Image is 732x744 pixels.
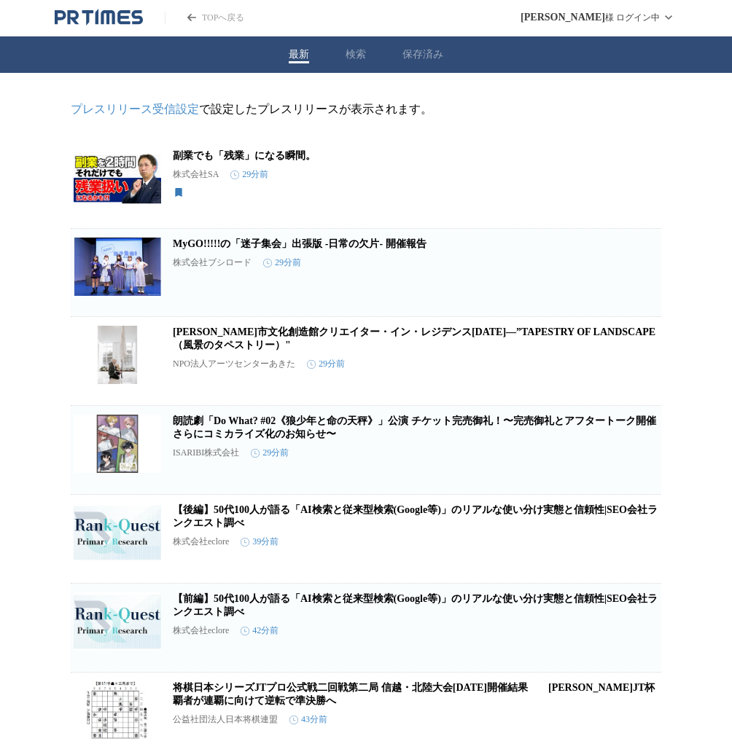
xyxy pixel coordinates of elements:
p: ISARIBI株式会社 [173,447,239,459]
img: MyGO!!!!!の「迷子集会」出張版 -日常の欠片- 開催報告 [74,238,161,296]
img: 副業でも「残業」になる瞬間。 [74,149,161,208]
time: 29分前 [307,358,345,370]
p: 株式会社eclore [173,536,229,548]
img: 朗読劇「Do What? #02《狼少年と命の天秤》」公演 チケット完売御礼！〜完売御礼とアフタートーク開催さらにコミカライズ化のお知らせ〜 [74,415,161,473]
p: 公益社団法人日本将棋連盟 [173,713,278,726]
time: 43分前 [289,713,327,726]
a: PR TIMESのトップページはこちら [55,9,143,26]
a: 副業でも「残業」になる瞬間。 [173,150,316,161]
button: 保存済み [402,48,443,61]
a: 朗読劇「Do What? #02《狼少年と命の天秤》」公演 チケット完売御礼！〜完売御礼とアフタートーク開催さらにコミカライズ化のお知らせ〜 [173,415,656,439]
time: 29分前 [251,447,289,459]
span: [PERSON_NAME] [521,12,605,23]
time: 29分前 [263,257,301,269]
p: 株式会社ブシロード [173,257,252,269]
a: プレスリリース受信設定 [71,103,199,115]
p: NPO法人アーツセンターあきた [173,358,295,370]
button: 最新 [289,48,309,61]
img: 秋田市文化創造館クリエイター・イン・レジデンス2025―”TAPESTRY OF LANDSCAPE（風景のタペストリー）" [74,326,161,384]
a: MyGO!!!!!の「迷子集会」出張版 -日常の欠片- 開催報告 [173,238,427,249]
img: 【前編】50代100人が語る「AI検索と従来型検索(Google等)」のリアルな使い分け実態と信頼性|SEO会社ランクエスト調べ [74,592,161,651]
svg: 保存済み [173,187,184,198]
img: 将棋日本シリーズJTプロ公式戦二回戦第二局 信越・北陸大会８月16日（土）開催結果 渡辺明JT杯覇者が連覇に向けて逆転で準決勝へ [74,681,161,740]
a: 将棋日本シリーズJTプロ公式戦二回戦第二局 信越・北陸大会[DATE]開催結果 [PERSON_NAME]JT杯覇者が連覇に向けて逆転で準決勝へ [173,682,655,706]
a: 【前編】50代100人が語る「AI検索と従来型検索(Google等)」のリアルな使い分け実態と信頼性|SEO会社ランクエスト調べ [173,593,658,617]
a: PR TIMESのトップページはこちら [165,12,244,24]
time: 42分前 [241,624,279,637]
time: 39分前 [241,536,279,548]
button: 検索 [346,48,366,61]
p: で設定したプレスリリースが表示されます。 [71,102,661,117]
a: [PERSON_NAME]市文化創造館クリエイター・イン・レジデンス[DATE]―”TAPESTRY OF LANDSCAPE（風景のタペストリー）" [173,326,655,351]
img: 【後編】50代100人が語る「AI検索と従来型検索(Google等)」のリアルな使い分け実態と信頼性|SEO会社ランクエスト調べ [74,504,161,562]
time: 29分前 [230,168,268,181]
a: 【後編】50代100人が語る「AI検索と従来型検索(Google等)」のリアルな使い分け実態と信頼性|SEO会社ランクエスト調べ [173,504,658,528]
p: 株式会社eclore [173,624,229,637]
p: 株式会社SA [173,168,219,181]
